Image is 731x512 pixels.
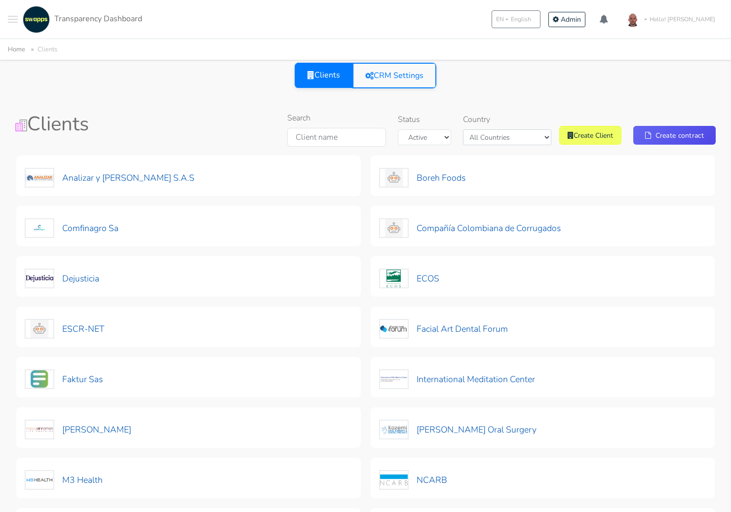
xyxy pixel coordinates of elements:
li: Clients [27,44,57,55]
img: Kazemi Oral Surgery [379,420,409,439]
img: ESCR-NET [25,319,54,339]
img: Faktur Sas [25,369,54,389]
button: M3 Health [24,470,103,490]
label: Country [463,114,490,125]
button: International Meditation Center [379,369,536,390]
a: Create contract [633,126,716,145]
button: NCARB [379,470,448,490]
button: Comfinagro Sa [24,218,119,238]
button: [PERSON_NAME] [24,419,132,440]
a: Transparency Dashboard [20,6,142,33]
img: Dejusticia [25,269,54,288]
span: Hello! [PERSON_NAME] [650,15,715,24]
img: M3 Health [25,470,54,490]
span: English [511,15,531,24]
button: ESCR-NET [24,318,105,339]
div: View selector [295,63,436,88]
button: Dejusticia [24,268,100,289]
img: International Meditation Center [379,369,409,389]
input: Client name [287,128,386,147]
img: Comfinagro Sa [25,218,54,238]
img: Kathy Jalali [25,420,54,439]
img: swapps-linkedin-v2.jpg [23,6,50,33]
a: CRM Settings [352,63,436,88]
button: ECOS [379,268,440,289]
a: Hello! [PERSON_NAME] [619,5,723,33]
button: [PERSON_NAME] Oral Surgery [379,419,537,440]
img: Facial Art Dental Forum [379,319,409,339]
label: Search [287,112,310,124]
button: Boreh Foods [379,167,466,188]
label: Status [398,114,420,125]
img: NCARB [379,470,409,490]
a: Create Client [559,126,621,145]
img: foto-andres-documento.jpeg [623,9,643,29]
span: Transparency Dashboard [54,13,142,24]
img: ECOS [379,269,409,288]
img: Analizar y Lombana S.A.S [25,168,54,188]
a: Admin [548,12,585,27]
span: Admin [561,15,581,24]
button: Facial Art Dental Forum [379,318,508,339]
button: Faktur Sas [24,369,103,390]
img: Compañía Colombiana de Corrugados [379,218,409,238]
button: Analizar y [PERSON_NAME] S.A.S [24,167,195,188]
button: ENEnglish [492,10,540,28]
h1: Clients [15,112,239,136]
a: Home [8,45,25,54]
img: Boreh Foods [379,168,409,188]
a: Clients [295,62,353,88]
button: Compañía Colombiana de Corrugados [379,218,561,238]
img: Clients Icon [15,119,27,131]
